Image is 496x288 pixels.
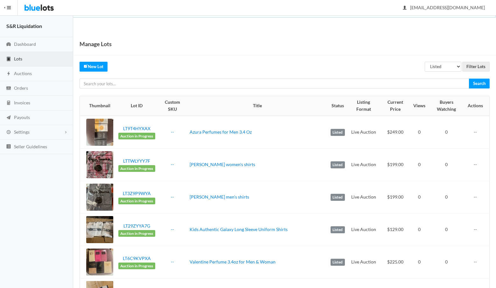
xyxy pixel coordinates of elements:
td: 0 [428,116,465,149]
a: createNew Lot [80,62,108,72]
span: Dashboard [14,41,36,47]
td: $199.00 [380,181,410,214]
a: LT3Z9P9WYA [123,191,151,196]
a: -- [171,162,174,167]
td: $129.00 [380,214,410,246]
span: Lots [14,56,22,61]
ion-icon: create [84,64,88,68]
a: LT29ZYYA7G [123,223,150,228]
h1: Manage Lots [80,39,112,49]
td: 0 [428,246,465,278]
span: Seller Guidelines [14,144,47,149]
th: Lot ID [116,96,158,116]
label: Listed [331,129,345,136]
td: -- [465,181,489,214]
span: Auction in Progress [118,198,155,205]
th: Title [187,96,328,116]
a: -- [171,227,174,232]
input: Search [469,79,490,88]
span: Auctions [14,71,32,76]
label: Listed [331,161,345,168]
input: Filter Lots [462,62,490,72]
td: -- [465,246,489,278]
span: Invoices [14,100,30,105]
th: Status [328,96,347,116]
th: Listing Format [347,96,380,116]
td: 0 [411,181,428,214]
a: -- [171,194,174,200]
span: [EMAIL_ADDRESS][DOMAIN_NAME] [403,5,485,10]
a: LT6C9KVPXA [123,256,151,261]
a: LTTWLYYY7F [123,158,150,164]
td: -- [465,214,489,246]
td: -- [465,149,489,181]
label: Listed [331,194,345,201]
ion-icon: list box [5,144,12,150]
td: 0 [411,214,428,246]
td: 0 [411,246,428,278]
td: Live Auction [347,246,380,278]
td: Live Auction [347,149,380,181]
ion-icon: cash [5,86,12,92]
td: -- [465,116,489,149]
span: Auction in Progress [118,263,155,270]
ion-icon: person [402,5,408,11]
td: Live Auction [347,214,380,246]
label: Listed [331,259,345,266]
ion-icon: cog [5,130,12,136]
td: 0 [411,149,428,181]
ion-icon: clipboard [5,56,12,62]
ion-icon: calculator [5,100,12,106]
th: Views [411,96,428,116]
td: Live Auction [347,181,380,214]
a: -- [171,259,174,264]
span: Settings [14,129,30,135]
a: [PERSON_NAME] women's shirts [190,162,255,167]
ion-icon: flash [5,71,12,77]
td: 0 [411,116,428,149]
a: Azura Perfumes for Men 3.4 Oz [190,129,252,135]
a: LT9T4HYXAX [123,126,150,131]
td: $199.00 [380,149,410,181]
td: Live Auction [347,116,380,149]
td: $225.00 [380,246,410,278]
th: Actions [465,96,489,116]
th: Buyers Watching [428,96,465,116]
span: Auction in Progress [118,133,155,140]
span: Auction in Progress [118,230,155,237]
span: Auction in Progress [118,165,155,172]
span: Orders [14,85,28,91]
a: -- [171,129,174,135]
td: 0 [428,214,465,246]
span: Payouts [14,115,30,120]
input: Search your lots... [80,79,469,88]
a: Kids Authentic Galaxy Long Sleeve Uniform Shirts [190,227,288,232]
td: 0 [428,181,465,214]
a: Valentine Perfume 3.4oz for Men & Woman [190,259,276,264]
th: Thumbnail [80,96,116,116]
th: Current Price [380,96,410,116]
td: 0 [428,149,465,181]
th: Custom SKU [158,96,187,116]
a: [PERSON_NAME] men's shirts [190,194,249,200]
label: Listed [331,226,345,233]
strong: S&R Liquidation [6,23,42,29]
ion-icon: paper plane [5,115,12,121]
ion-icon: speedometer [5,42,12,48]
td: $249.00 [380,116,410,149]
